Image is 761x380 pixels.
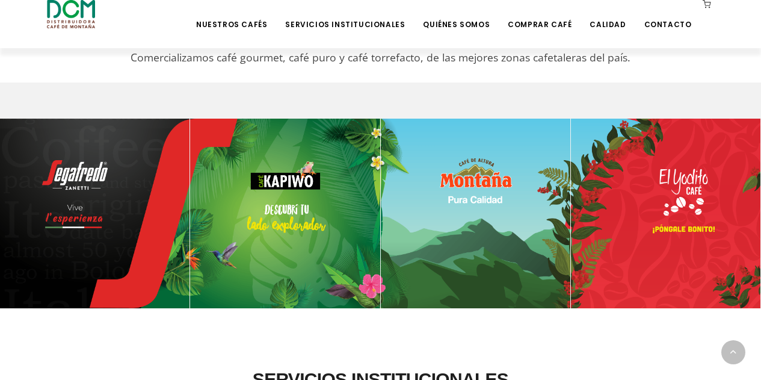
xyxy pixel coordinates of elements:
img: DCM-WEB-HOME-MARCAS-481X481-04-min.png [571,119,760,308]
a: Quiénes Somos [416,1,497,30]
span: Comercializamos café gourmet, café puro y café torrefacto, de las mejores zonas cafetaleras del p... [131,50,630,64]
a: Nuestros Cafés [189,1,274,30]
a: Servicios Institucionales [278,1,412,30]
a: Calidad [582,1,633,30]
a: Comprar Café [501,1,579,30]
a: Contacto [637,1,699,30]
img: DCM-WEB-HOME-MARCAS-481X481-03-min.png [381,119,570,308]
img: DCM-WEB-HOME-MARCAS-481X481-02-min.png [190,119,380,308]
